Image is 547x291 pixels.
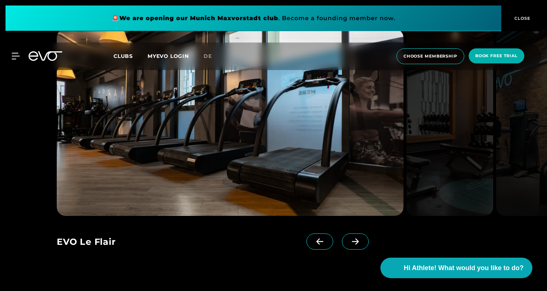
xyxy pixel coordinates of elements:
[114,53,133,59] span: Clubs
[406,29,493,216] img: evofitness
[403,53,457,59] span: choose membership
[380,258,532,278] button: Hi Athlete! What would you like to do?
[394,48,466,64] a: choose membership
[148,53,189,59] a: MYEVO LOGIN
[466,48,526,64] a: book free trial
[114,52,148,59] a: Clubs
[204,52,221,60] a: de
[57,29,403,216] img: evofitness
[501,5,542,31] button: CLOSE
[404,263,524,273] span: Hi Athlete! What would you like to do?
[204,53,212,59] span: de
[475,53,518,59] span: book free trial
[513,15,531,22] span: CLOSE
